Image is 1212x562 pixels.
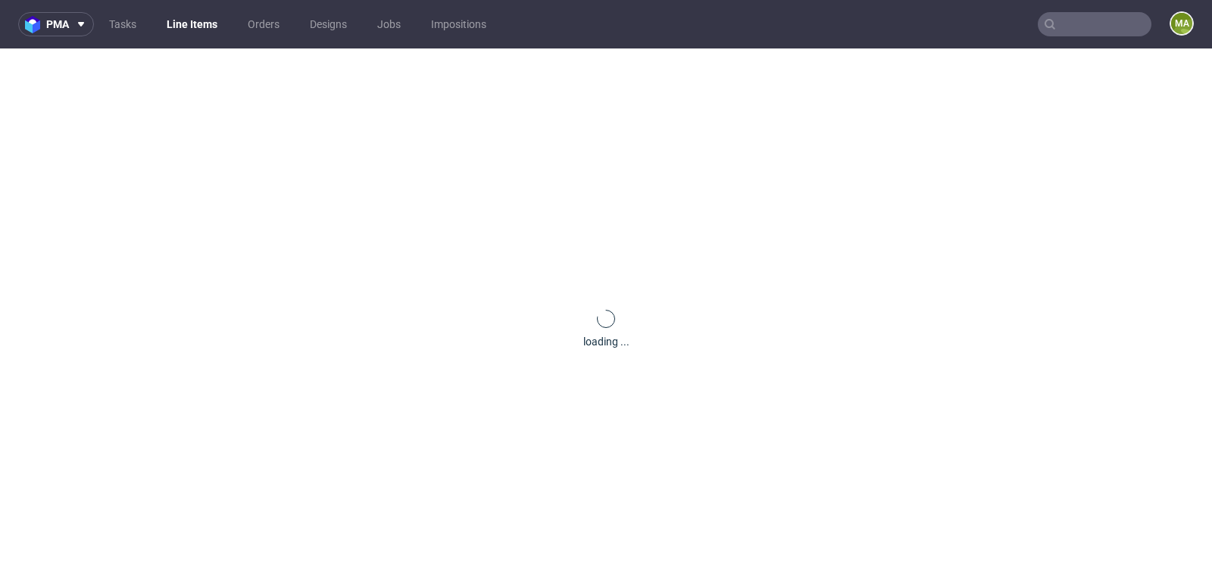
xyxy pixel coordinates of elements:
[46,19,69,30] span: pma
[18,12,94,36] button: pma
[239,12,289,36] a: Orders
[1171,13,1192,34] figcaption: ma
[25,16,46,33] img: logo
[368,12,410,36] a: Jobs
[100,12,145,36] a: Tasks
[158,12,226,36] a: Line Items
[301,12,356,36] a: Designs
[583,334,629,349] div: loading ...
[422,12,495,36] a: Impositions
